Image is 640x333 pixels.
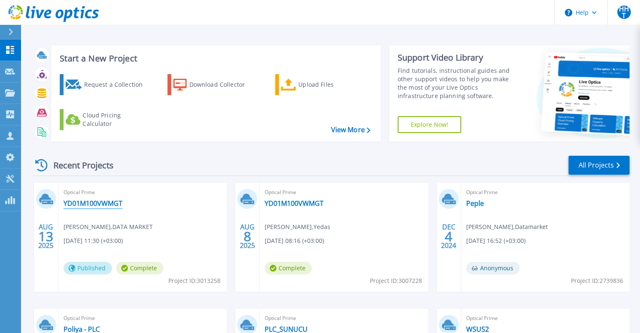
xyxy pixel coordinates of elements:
span: HHT [617,5,631,19]
div: Cloud Pricing Calculator [82,111,150,128]
span: Project ID: 3007228 [370,276,422,285]
a: Request a Collection [60,74,154,95]
span: Complete [116,262,163,274]
a: Cloud Pricing Calculator [60,109,154,130]
span: [PERSON_NAME] , Yedas [265,222,330,232]
span: Optical Prime [64,188,222,197]
a: Peple [466,199,484,208]
span: [DATE] 16:52 (+03:00) [466,236,526,245]
span: Optical Prime [466,314,624,323]
span: [PERSON_NAME] , Datamarket [466,222,548,232]
div: AUG 2025 [38,221,54,252]
span: 13 [38,233,53,240]
div: Upload Files [298,76,366,93]
span: Anonymous [466,262,520,274]
span: Optical Prime [466,188,624,197]
span: Project ID: 2739836 [571,276,623,285]
span: Complete [265,262,312,274]
a: Upload Files [275,74,369,95]
a: Download Collector [167,74,261,95]
span: Published [64,262,112,274]
span: [PERSON_NAME] , DATA MARKET [64,222,153,232]
a: Explore Now! [398,116,462,133]
a: YD01M100VWMGT [265,199,324,208]
div: Request a Collection [84,76,151,93]
span: 8 [244,233,251,240]
div: Support Video Library [398,52,518,63]
div: Recent Projects [32,155,125,176]
a: View More [331,126,370,134]
span: [DATE] 08:16 (+03:00) [265,236,324,245]
div: AUG 2025 [239,221,255,252]
span: 4 [445,233,452,240]
a: YD01M100VWMGT [64,199,122,208]
a: All Projects [568,156,629,175]
h3: Start a New Project [60,54,370,63]
span: Optical Prime [265,314,423,323]
div: Find tutorials, instructional guides and other support videos to help you make the most of your L... [398,67,518,100]
span: Project ID: 3013258 [168,276,220,285]
span: Optical Prime [64,314,222,323]
span: [DATE] 11:30 (+03:00) [64,236,123,245]
div: DEC 2024 [441,221,457,252]
span: Optical Prime [265,188,423,197]
div: Download Collector [189,76,257,93]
